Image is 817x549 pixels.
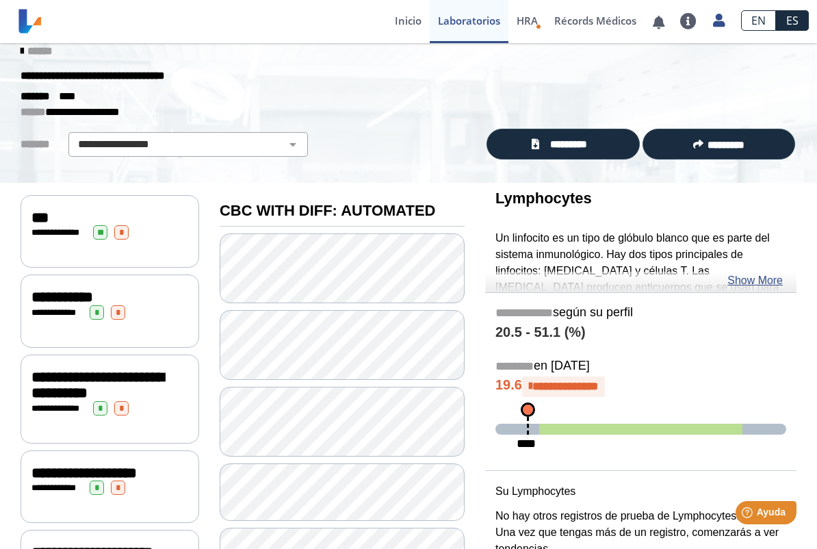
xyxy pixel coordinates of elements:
p: Un linfocito es un tipo de glóbulo blanco que es parte del sistema inmunológico. Hay dos tipos pr... [495,230,786,344]
b: Lymphocytes [495,190,592,207]
h4: 19.6 [495,376,786,397]
h4: 20.5 - 51.1 (%) [495,324,786,341]
p: Su Lymphocytes [495,483,786,500]
iframe: Help widget launcher [695,496,802,534]
a: EN [741,10,776,31]
span: HRA [517,14,538,27]
h5: según su perfil [495,305,786,321]
b: CBC WITH DIFF: AUTOMATED [220,202,435,219]
h5: en [DATE] [495,359,786,374]
a: ES [776,10,809,31]
a: Show More [727,272,783,289]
